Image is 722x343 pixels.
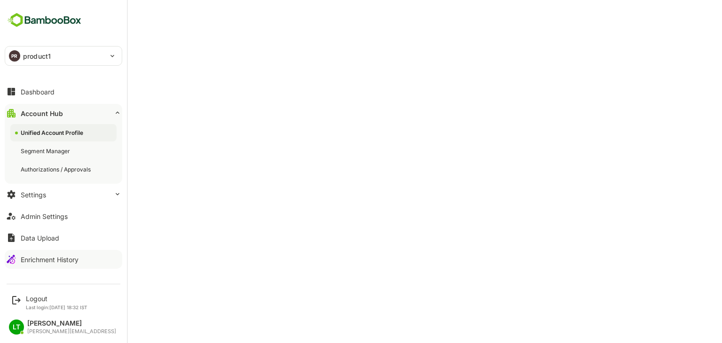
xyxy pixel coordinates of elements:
[27,328,116,335] div: [PERSON_NAME][EMAIL_ADDRESS]
[5,82,122,101] button: Dashboard
[26,295,87,303] div: Logout
[21,234,59,242] div: Data Upload
[23,51,51,61] p: product1
[5,250,122,269] button: Enrichment History
[21,191,46,199] div: Settings
[21,129,85,137] div: Unified Account Profile
[5,104,122,123] button: Account Hub
[5,47,122,65] div: PRproduct1
[9,320,24,335] div: LT
[5,207,122,226] button: Admin Settings
[21,147,72,155] div: Segment Manager
[21,109,63,117] div: Account Hub
[21,88,55,96] div: Dashboard
[5,11,84,29] img: BambooboxFullLogoMark.5f36c76dfaba33ec1ec1367b70bb1252.svg
[21,212,68,220] div: Admin Settings
[5,185,122,204] button: Settings
[9,50,20,62] div: PR
[21,256,78,264] div: Enrichment History
[21,165,93,173] div: Authorizations / Approvals
[5,228,122,247] button: Data Upload
[26,304,87,310] p: Last login: [DATE] 18:32 IST
[27,320,116,327] div: [PERSON_NAME]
